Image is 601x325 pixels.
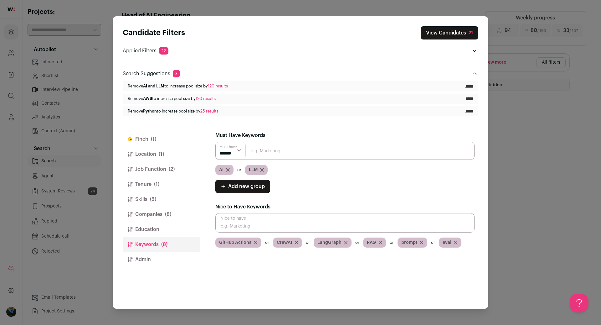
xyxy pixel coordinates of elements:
span: LLM [249,167,258,173]
div: 21 [469,30,473,36]
p: Remove to increase pool size by [128,96,216,101]
span: LangGraph [317,239,342,246]
span: 12 [159,47,168,55]
p: Search Suggestions [123,70,180,77]
span: (2) [169,165,175,173]
button: Tenure(1) [123,177,200,192]
button: Keywords(8) [123,237,200,252]
button: Location(1) [123,147,200,162]
p: Remove to increase pool size by [128,84,228,89]
span: (5) [150,196,156,203]
button: Skills(5) [123,192,200,207]
span: 120 results [196,97,216,101]
span: prompt [401,239,417,246]
span: Nice to Have Keywords [215,204,270,209]
button: Job Function(2) [123,162,200,177]
span: RAG [367,239,376,246]
span: (1) [159,150,164,158]
span: eval [443,239,451,246]
button: Admin [123,252,200,267]
button: Finch(1) [123,132,200,147]
span: AWS [143,97,152,101]
label: Must Have Keywords [215,132,265,139]
p: Remove to increase pool size by [128,109,218,114]
button: Companies(8) [123,207,200,222]
button: Education [123,222,200,237]
button: Open applied filters [471,47,478,55]
span: (8) [161,241,167,248]
iframe: Help Scout Beacon - Open [570,294,588,312]
span: 3 [173,70,180,77]
button: Add new group [215,180,270,193]
span: 25 results [200,109,218,113]
input: e.g. Marketing [215,142,475,160]
span: AI and LLM [143,84,164,88]
span: 120 results [208,84,228,88]
span: (1) [151,135,156,143]
span: (1) [154,181,159,188]
span: AI [219,167,223,173]
input: e.g. Marketing [215,213,475,233]
p: Applied Filters [123,47,168,55]
span: Add new group [228,183,265,190]
span: CrewAI [277,239,292,246]
button: Close search preferences [421,26,478,39]
span: (8) [165,211,171,218]
strong: Candidate Filters [123,29,185,37]
span: GitHub Actions [219,239,251,246]
span: Python [143,109,157,113]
